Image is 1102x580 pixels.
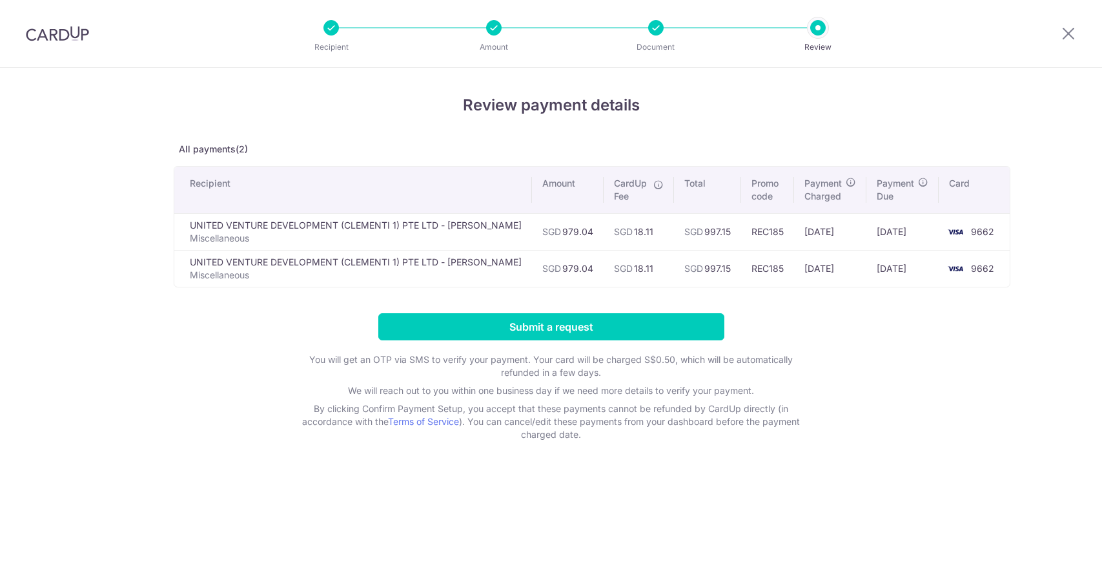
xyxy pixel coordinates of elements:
td: 18.11 [604,213,674,250]
h4: Review payment details [174,94,929,117]
p: We will reach out to you within one business day if we need more details to verify your payment. [293,384,810,397]
p: Amount [446,41,542,54]
img: <span class="translation_missing" title="translation missing: en.account_steps.new_confirm_form.b... [943,224,968,240]
td: 979.04 [532,250,604,287]
th: Promo code [741,167,794,213]
td: 18.11 [604,250,674,287]
span: SGD [614,226,633,237]
p: Miscellaneous [190,269,522,282]
td: 979.04 [532,213,604,250]
td: [DATE] [866,250,939,287]
p: Miscellaneous [190,232,522,245]
p: Review [770,41,866,54]
td: 997.15 [674,250,741,287]
td: [DATE] [794,213,866,250]
span: 9662 [971,263,994,274]
span: Payment Due [877,177,914,203]
iframe: Opens a widget where you can find more information [1019,541,1089,574]
img: CardUp [26,26,89,41]
td: UNITED VENTURE DEVELOPMENT (CLEMENTI 1) PTE LTD - [PERSON_NAME] [174,213,532,250]
span: SGD [684,226,703,237]
p: By clicking Confirm Payment Setup, you accept that these payments cannot be refunded by CardUp di... [293,402,810,441]
a: Terms of Service [388,416,459,427]
th: Card [939,167,1010,213]
th: Amount [532,167,604,213]
span: SGD [684,263,703,274]
img: <span class="translation_missing" title="translation missing: en.account_steps.new_confirm_form.b... [943,261,968,276]
p: Document [608,41,704,54]
td: REC185 [741,250,794,287]
td: REC185 [741,213,794,250]
td: [DATE] [794,250,866,287]
span: SGD [614,263,633,274]
span: SGD [542,263,561,274]
p: You will get an OTP via SMS to verify your payment. Your card will be charged S$0.50, which will ... [293,353,810,379]
td: 997.15 [674,213,741,250]
td: UNITED VENTURE DEVELOPMENT (CLEMENTI 1) PTE LTD - [PERSON_NAME] [174,250,532,287]
th: Recipient [174,167,532,213]
span: SGD [542,226,561,237]
td: [DATE] [866,213,939,250]
th: Total [674,167,741,213]
span: 9662 [971,226,994,237]
input: Submit a request [378,313,724,340]
p: Recipient [283,41,379,54]
span: Payment Charged [804,177,842,203]
p: All payments(2) [174,143,929,156]
span: CardUp Fee [614,177,647,203]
